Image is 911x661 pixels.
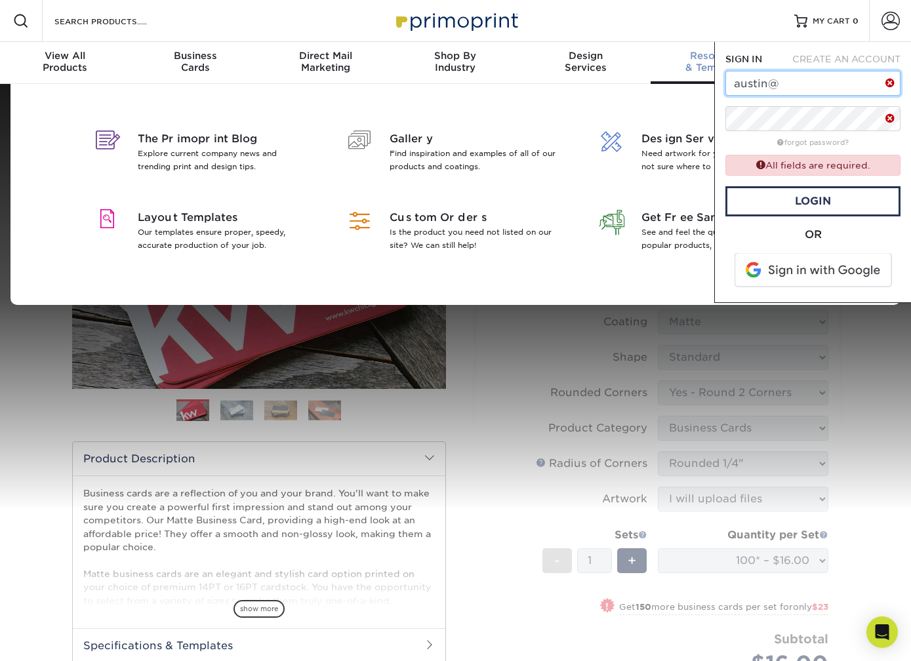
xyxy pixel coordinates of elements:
[813,16,850,27] span: MY CART
[260,50,390,73] div: Marketing
[792,54,901,64] span: CREATE AN ACCOUNT
[390,131,559,147] span: Gallery
[866,616,898,648] div: Open Intercom Messenger
[390,50,520,73] div: Industry
[130,50,260,73] div: Cards
[651,42,780,84] a: Resources& Templates
[725,186,901,216] a: Login
[130,42,260,84] a: BusinessCards
[641,147,811,173] p: Need artwork for your print project but not sure where to start?
[260,50,390,62] span: Direct Mail
[390,147,559,173] p: Find inspiration and examples of all of our products and coatings.
[725,155,901,175] div: All fields are required.
[390,50,520,62] span: Shop By
[777,138,849,147] a: forgot password?
[390,7,521,35] img: Primoprint
[138,131,308,147] span: The Primoprint Blog
[233,600,285,618] span: show more
[53,13,181,29] input: SEARCH PRODUCTS.....
[725,54,762,64] span: SIGN IN
[340,194,572,273] a: Custom Orders Is the product you need not listed on our site? We can still help!
[521,42,651,84] a: DesignServices
[521,50,651,62] span: Design
[138,226,308,252] p: Our templates ensure proper, speedy, accurate production of your job.
[641,210,811,226] span: Get Free Samples
[521,50,651,73] div: Services
[725,227,901,243] div: OR
[725,71,901,96] input: Email
[641,226,811,252] p: See and feel the quality of our most popular products, stocks, and finishes.
[340,115,572,194] a: Gallery Find inspiration and examples of all of our products and coatings.
[651,50,780,62] span: Resources
[88,115,320,194] a: The Primoprint Blog Explore current company news and trending print and design tips.
[390,226,559,252] p: Is the product you need not listed on our site? We can still help!
[853,16,859,26] span: 0
[138,210,308,226] span: Layout Templates
[592,115,824,194] a: Design Services Need artwork for your print project but not sure where to start?
[88,194,320,273] a: Layout Templates Our templates ensure proper, speedy, accurate production of your job.
[592,194,824,273] a: Get Free Samples See and feel the quality of our most popular products, stocks, and finishes.
[130,50,260,62] span: Business
[3,621,111,656] iframe: Google Customer Reviews
[390,210,559,226] span: Custom Orders
[390,42,520,84] a: Shop ByIndustry
[641,131,811,147] span: Design Services
[651,50,780,73] div: & Templates
[138,147,308,173] p: Explore current company news and trending print and design tips.
[260,42,390,84] a: Direct MailMarketing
